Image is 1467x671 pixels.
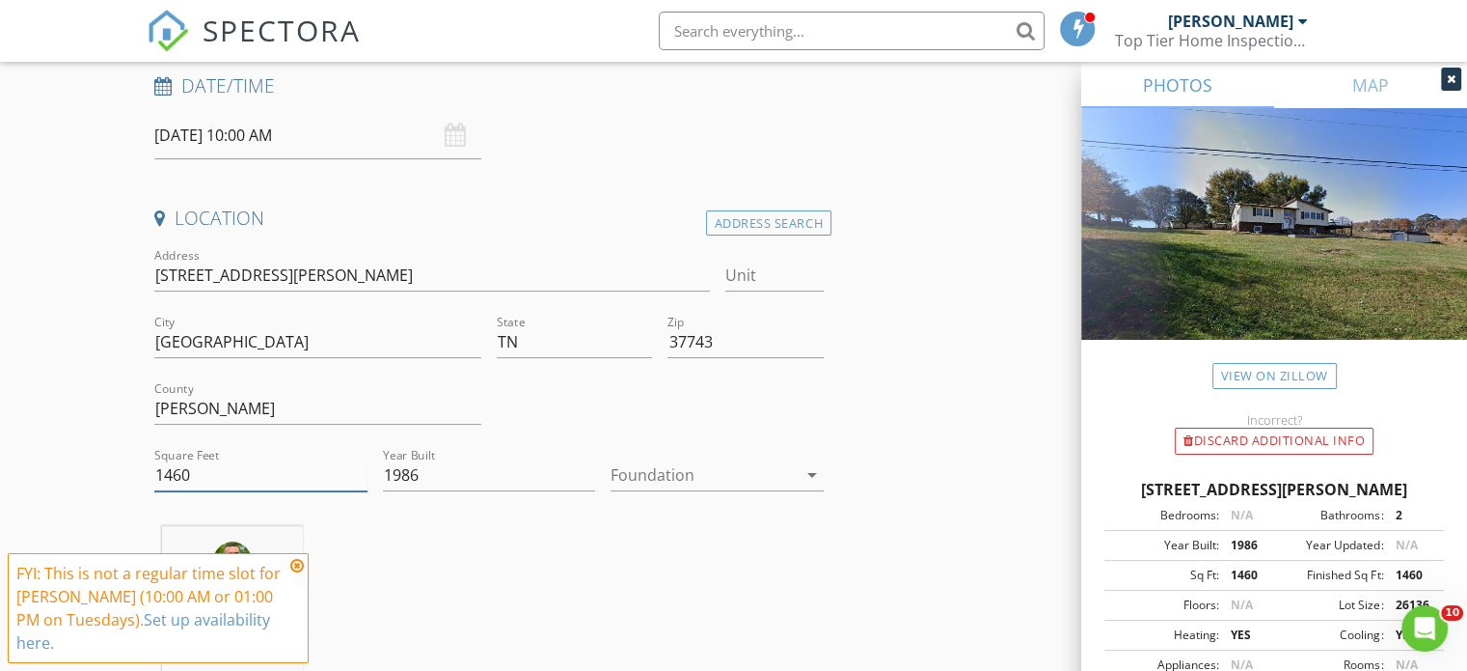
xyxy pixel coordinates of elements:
div: [STREET_ADDRESS][PERSON_NAME] [1104,478,1444,501]
a: Set up availability here. [16,609,270,654]
span: N/A [1395,537,1417,553]
input: Search everything... [659,12,1045,50]
h4: Date/Time [154,73,824,98]
div: 1986 [1219,537,1274,554]
div: Incorrect? [1081,412,1467,428]
div: Bathrooms: [1274,507,1383,524]
h4: Location [154,206,824,231]
span: 10 [1441,605,1463,621]
input: Select date [154,112,481,159]
div: [PERSON_NAME] [1168,12,1293,31]
div: Year Built: [1110,537,1219,554]
div: Discard Additional info [1175,428,1373,455]
a: View on Zillow [1212,363,1337,389]
span: SPECTORA [203,10,361,50]
div: YES [1219,627,1274,644]
div: 2 [1383,507,1438,524]
iframe: Intercom live chat [1401,605,1448,652]
img: The Best Home Inspection Software - Spectora [147,10,189,52]
div: Floors: [1110,597,1219,614]
div: Lot Size: [1274,597,1383,614]
div: Cooling: [1274,627,1383,644]
div: 26136 [1383,597,1438,614]
div: Finished Sq Ft: [1274,567,1383,584]
div: Top Tier Home Inspections LLC [1115,31,1308,50]
div: YES [1383,627,1438,644]
a: MAP [1274,62,1467,108]
img: 1__copy11.png [213,542,252,580]
a: PHOTOS [1081,62,1274,108]
div: 1460 [1383,567,1438,584]
i: arrow_drop_down [801,463,824,487]
div: Sq Ft: [1110,567,1219,584]
div: 1460 [1219,567,1274,584]
img: streetview [1081,108,1467,386]
div: FYI: This is not a regular time slot for [PERSON_NAME] (10:00 AM or 01:00 PM on Tuesdays). [16,562,285,655]
div: Address Search [706,210,831,237]
span: N/A [1231,597,1253,613]
span: N/A [1231,507,1253,523]
div: Year Updated: [1274,537,1383,554]
a: SPECTORA [147,26,361,67]
div: Heating: [1110,627,1219,644]
div: Bedrooms: [1110,507,1219,524]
